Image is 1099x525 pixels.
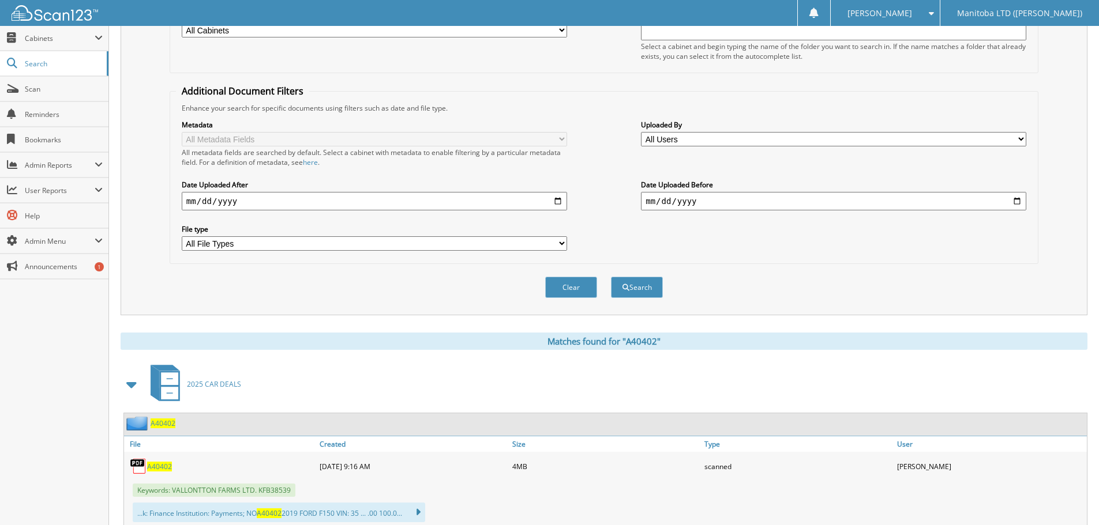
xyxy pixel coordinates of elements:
[126,416,151,430] img: folder2.png
[182,224,567,234] label: File type
[182,148,567,167] div: All metadata fields are searched by default. Select a cabinet with metadata to enable filtering b...
[25,186,95,195] span: User Reports
[702,455,894,478] div: scanned
[12,5,98,21] img: scan123-logo-white.svg
[176,85,309,97] legend: Additional Document Filters
[187,379,241,389] span: 2025 CAR DEALS
[95,262,104,271] div: 1
[641,120,1026,130] label: Uploaded By
[509,436,702,452] a: Size
[641,41,1026,61] div: Select a cabinet and begin typing the name of the folder you want to search in. If the name match...
[257,508,282,518] span: A40402
[121,333,1087,350] div: Matches found for "A40402"
[545,277,597,298] button: Clear
[25,33,95,43] span: Cabinets
[509,455,702,478] div: 4MB
[25,236,95,246] span: Admin Menu
[25,59,101,69] span: Search
[957,10,1082,17] span: Manitoba LTD ([PERSON_NAME])
[611,277,663,298] button: Search
[641,180,1026,190] label: Date Uploaded Before
[151,418,175,428] a: A40402
[182,120,567,130] label: Metadata
[133,484,295,497] span: Keywords: VALLONTTON FARMS LTD. KFB38539
[133,503,425,522] div: ...k: Finance Institution: Payments; NO 2019 FORD F150 VIN: 35 ... .00 100.0...
[894,455,1087,478] div: [PERSON_NAME]
[894,436,1087,452] a: User
[303,157,318,167] a: here
[25,211,103,221] span: Help
[182,180,567,190] label: Date Uploaded After
[182,192,567,210] input: start
[147,462,172,471] a: A40402
[124,436,317,452] a: File
[317,436,509,452] a: Created
[702,436,894,452] a: Type
[25,84,103,94] span: Scan
[847,10,912,17] span: [PERSON_NAME]
[25,160,95,170] span: Admin Reports
[25,262,103,271] span: Announcements
[130,458,147,475] img: PDF.png
[317,455,509,478] div: [DATE] 9:16 AM
[144,361,241,407] a: 2025 CAR DEALS
[176,103,1032,113] div: Enhance your search for specific documents using filters such as date and file type.
[25,109,103,119] span: Reminders
[641,192,1026,210] input: end
[25,135,103,145] span: Bookmarks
